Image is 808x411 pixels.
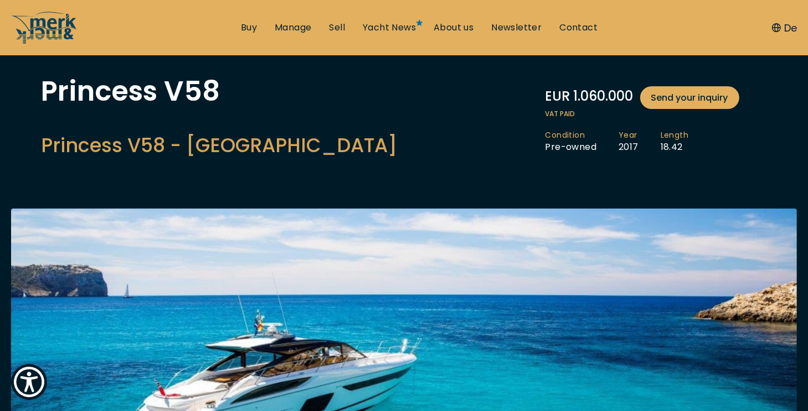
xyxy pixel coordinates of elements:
[545,130,619,153] li: Pre-owned
[661,130,711,153] li: 18.42
[545,86,767,109] div: EUR 1.060.000
[545,109,767,119] span: VAT paid
[545,130,597,141] span: Condition
[241,22,257,34] a: Buy
[363,22,416,34] a: Yacht News
[640,86,739,109] a: Send your inquiry
[772,20,797,35] button: De
[661,130,688,141] span: Length
[11,35,78,48] a: /
[329,22,345,34] a: Sell
[619,130,639,141] span: Year
[491,22,542,34] a: Newsletter
[42,77,398,105] h1: Princess V58
[11,364,47,400] button: Show Accessibility Preferences
[434,22,474,34] a: About us
[619,130,661,153] li: 2017
[42,132,398,159] h2: Princess V58 - [GEOGRAPHIC_DATA]
[651,91,728,105] span: Send your inquiry
[275,22,311,34] a: Manage
[559,22,598,34] a: Contact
